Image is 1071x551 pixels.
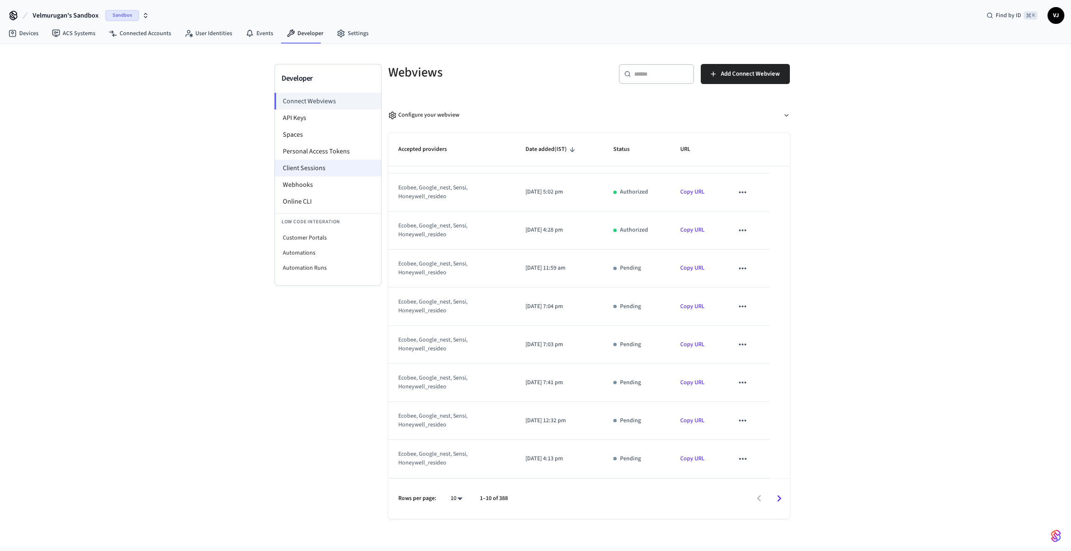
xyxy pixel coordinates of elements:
li: Online CLI [275,193,381,210]
div: ecobee, google_nest, sensi, honeywell_resideo [398,222,495,239]
a: Copy URL [680,264,705,272]
p: 1–10 of 388 [480,494,508,503]
a: Copy URL [680,226,705,234]
div: ecobee, google_nest, sensi, honeywell_resideo [398,184,495,201]
a: Copy URL [680,188,705,196]
li: Connect Webviews [274,93,381,110]
span: URL [680,143,701,156]
a: Connected Accounts [102,26,178,41]
div: 10 [446,492,466,505]
a: User Identities [178,26,239,41]
li: Spaces [275,126,381,143]
button: Configure your webview [388,104,790,126]
li: Automation Runs [275,260,381,275]
li: API Keys [275,110,381,126]
p: [DATE] 12:32 pm [525,416,593,425]
p: Pending [620,416,641,425]
button: Add Connect Webview [701,64,790,84]
span: Find by ID [996,11,1021,20]
img: SeamLogoGradient.69752ec5.svg [1051,529,1061,543]
a: ACS Systems [45,26,102,41]
a: Copy URL [680,340,705,349]
span: Add Connect Webview [721,69,780,79]
p: [DATE] 5:02 pm [525,188,593,196]
p: Pending [620,454,641,463]
p: [DATE] 7:04 pm [525,302,593,311]
li: Customer Portals [275,230,381,245]
div: ecobee, google_nest, sensi, honeywell_resideo [398,412,495,429]
span: ⌘ K [1024,11,1038,20]
p: Rows per page: [398,494,436,503]
p: [DATE] 4:28 pm [525,226,593,235]
table: sticky table [388,64,790,478]
li: Low Code Integration [275,213,381,230]
span: Velmurugan's Sandbox [33,10,99,20]
li: Webhooks [275,176,381,193]
p: Pending [620,302,641,311]
a: Events [239,26,280,41]
div: ecobee, google_nest, sensi, honeywell_resideo [398,260,495,277]
a: Devices [2,26,45,41]
div: Configure your webview [388,111,459,120]
p: [DATE] 7:41 pm [525,378,593,387]
li: Automations [275,245,381,260]
p: Pending [620,264,641,273]
p: Pending [620,378,641,387]
span: Status [613,143,641,156]
div: ecobee, google_nest, sensi, honeywell_resideo [398,450,495,467]
button: VJ [1048,7,1064,24]
div: Find by ID⌘ K [980,8,1044,23]
div: ecobee, google_nest, sensi, honeywell_resideo [398,336,495,353]
a: Developer [280,26,330,41]
div: ecobee, google_nest, sensi, honeywell_resideo [398,374,495,391]
a: Copy URL [680,454,705,463]
p: [DATE] 11:59 am [525,264,593,273]
li: Client Sessions [275,160,381,176]
span: VJ [1048,8,1063,23]
a: Copy URL [680,378,705,387]
p: Authorized [620,226,648,235]
p: Pending [620,340,641,349]
button: Go to next page [769,489,789,508]
li: Personal Access Tokens [275,143,381,160]
h5: Webviews [388,64,584,81]
div: ecobee, google_nest, sensi, honeywell_resideo [398,298,495,315]
a: Settings [330,26,375,41]
a: Copy URL [680,416,705,425]
span: Sandbox [105,10,139,21]
p: [DATE] 4:13 pm [525,454,593,463]
span: Accepted providers [398,143,458,156]
a: Copy URL [680,302,705,311]
h3: Developer [282,73,374,84]
p: Authorized [620,188,648,196]
p: [DATE] 7:03 pm [525,340,593,349]
span: Date added(IST) [525,143,578,156]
